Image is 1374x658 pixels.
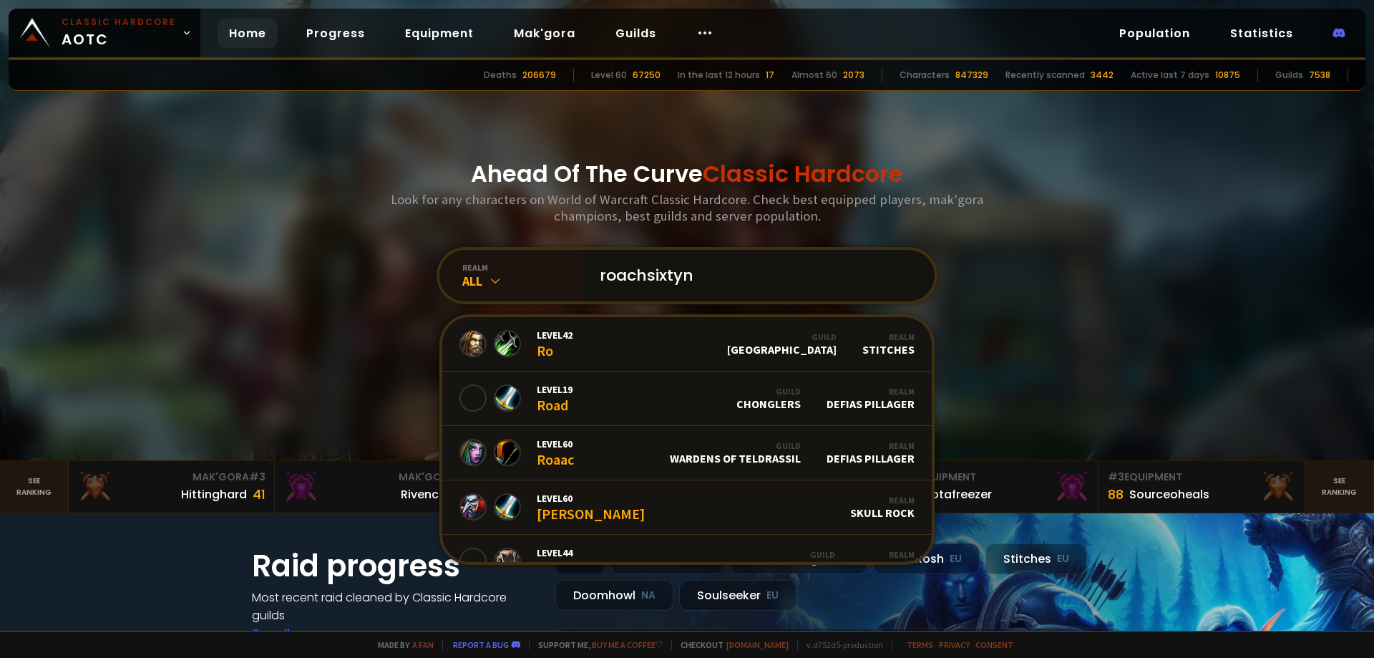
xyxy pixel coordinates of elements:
[1057,552,1069,566] small: EU
[736,386,801,397] div: Guild
[537,546,578,577] div: Roaarr
[442,426,932,480] a: Level60RoaacGuildWardens of TeldrassilRealmDefias Pillager
[555,580,673,611] div: Doomhowl
[678,69,760,82] div: In the last 12 hours
[537,329,572,342] span: Level 42
[736,386,801,411] div: Chonglers
[1108,470,1296,485] div: Equipment
[727,332,837,342] div: Guild
[401,485,446,503] div: Rivench
[502,19,587,48] a: Mak'gora
[385,191,989,224] h3: Look for any characters on World of Warcraft Classic Hardcore. Check best equipped players, mak'g...
[679,580,796,611] div: Soulseeker
[9,9,200,57] a: Classic HardcoreAOTC
[1108,485,1124,504] div: 88
[726,639,789,650] a: [DOMAIN_NAME]
[592,639,663,650] a: Buy me a coffee
[1275,69,1303,82] div: Guilds
[591,69,627,82] div: Level 60
[537,492,645,523] div: [PERSON_NAME]
[633,69,661,82] div: 67250
[62,16,176,50] span: AOTC
[1131,69,1209,82] div: Active last 7 days
[69,461,275,513] a: Mak'Gora#3Hittinghard41
[442,480,932,535] a: Level60[PERSON_NAME]RealmSkull Rock
[442,317,932,372] a: Level42RoGuild[GEOGRAPHIC_DATA]RealmStitches
[529,639,663,650] span: Support me,
[1108,470,1124,484] span: # 3
[861,549,915,560] div: Realm
[766,549,835,574] div: Lonewolves
[766,549,835,560] div: Guild
[253,485,265,504] div: 41
[939,639,970,650] a: Privacy
[670,440,801,451] div: Guild
[537,437,574,450] span: Level 60
[1108,19,1202,48] a: Population
[252,543,538,589] h1: Raid progress
[1129,485,1209,503] div: Sourceoheals
[975,639,1013,650] a: Consent
[275,461,481,513] a: Mak'Gora#2Rivench100
[295,19,376,48] a: Progress
[394,19,485,48] a: Equipment
[861,549,915,574] div: Nek'Rosh
[537,437,574,468] div: Roaac
[453,639,509,650] a: Report a bug
[537,383,572,396] span: Level 19
[442,535,932,589] a: Level44RoaarrGuildLonewolvesRealmNek'Rosh
[1219,19,1305,48] a: Statistics
[1309,69,1330,82] div: 7538
[218,19,278,48] a: Home
[1005,69,1085,82] div: Recently scanned
[950,552,962,566] small: EU
[797,639,883,650] span: v. d752d5 - production
[522,69,556,82] div: 206679
[283,470,472,485] div: Mak'Gora
[1091,69,1114,82] div: 3442
[671,639,789,650] span: Checkout
[923,485,992,503] div: Notafreezer
[862,332,915,357] div: Stitches
[862,332,915,342] div: Realm
[252,625,345,642] a: See all progress
[537,546,578,559] span: Level 44
[181,485,247,503] div: Hittinghard
[850,495,915,505] div: Realm
[703,158,903,190] span: Classic Hardcore
[591,250,917,301] input: Search a character...
[670,440,801,465] div: Wardens of Teldrassil
[537,329,572,359] div: Ro
[827,440,915,465] div: Defias Pillager
[77,470,265,485] div: Mak'Gora
[900,69,950,82] div: Characters
[484,69,517,82] div: Deaths
[893,461,1099,513] a: #2Equipment88Notafreezer
[249,470,265,484] span: # 3
[902,470,1090,485] div: Equipment
[1305,461,1374,513] a: Seeranking
[641,589,656,603] small: NA
[252,589,538,624] h4: Most recent raid cleaned by Classic Hardcore guilds
[1215,69,1240,82] div: 10875
[62,16,176,29] small: Classic Hardcore
[827,386,915,411] div: Defias Pillager
[727,332,837,357] div: [GEOGRAPHIC_DATA]
[766,589,779,603] small: EU
[955,69,988,82] div: 847329
[604,19,668,48] a: Guilds
[850,495,915,520] div: Skull Rock
[412,639,434,650] a: a fan
[907,639,933,650] a: Terms
[471,157,903,191] h1: Ahead Of The Curve
[827,386,915,397] div: Realm
[827,440,915,451] div: Realm
[1099,461,1305,513] a: #3Equipment88Sourceoheals
[873,543,980,574] div: Nek'Rosh
[766,69,774,82] div: 17
[442,372,932,426] a: Level19RoadGuildChonglersRealmDefias Pillager
[369,639,434,650] span: Made by
[462,273,583,289] div: All
[791,69,837,82] div: Almost 60
[537,492,645,505] span: Level 60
